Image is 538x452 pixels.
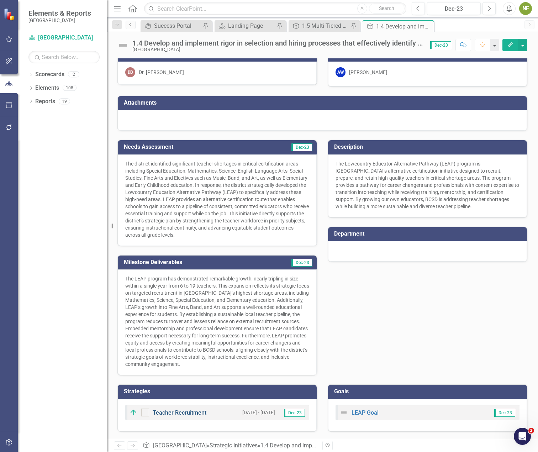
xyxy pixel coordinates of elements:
small: [DATE] - [DATE] [242,409,275,416]
button: Search [369,4,405,14]
div: 108 [63,85,77,91]
h3: Goals [334,388,523,395]
a: Scorecards [35,70,64,79]
div: Dr. [PERSON_NAME] [139,69,184,76]
a: [GEOGRAPHIC_DATA] [28,34,100,42]
div: 1.4 Develop and implement rigor in selection and hiring processes that effectively identify and s... [376,22,432,31]
small: [GEOGRAPHIC_DATA] [28,17,91,23]
div: [GEOGRAPHIC_DATA] [132,47,423,52]
a: Reports [35,98,55,106]
img: Not Defined [117,40,129,51]
span: Dec-23 [291,143,312,151]
div: 1.5 Multi-Tiered Systems of Support [302,21,349,30]
a: LEAP Goal [352,409,379,416]
a: Landing Page [216,21,275,30]
a: Teacher Recruitment [153,409,206,416]
a: 1.5 Multi-Tiered Systems of Support [290,21,349,30]
div: Landing Page [228,21,275,30]
div: [PERSON_NAME] [349,69,387,76]
span: Dec-23 [494,409,515,417]
a: Success Portal [142,21,201,30]
div: Dec-23 [429,5,478,13]
p: The district identified significant teacher shortages in critical certification areas including S... [125,160,309,238]
h3: Needs Assessment [124,144,255,150]
button: Dec-23 [427,2,481,15]
h3: Strategies [124,388,313,395]
img: On Target [129,408,138,417]
span: Dec-23 [291,259,312,267]
img: ClearPoint Strategy [4,8,16,20]
h3: Description [334,144,523,150]
a: [GEOGRAPHIC_DATA] [153,442,207,449]
span: Search [379,5,394,11]
a: Strategic Initiatives [210,442,258,449]
input: Search Below... [28,51,100,63]
div: 2 [68,72,79,78]
span: Dec-23 [284,409,305,417]
div: 19 [59,98,70,104]
input: Search ClearPoint... [144,2,406,15]
div: 1.4 Develop and implement rigor in selection and hiring processes that effectively identify and s... [132,39,423,47]
iframe: Intercom live chat [514,428,531,445]
div: » » [143,442,317,450]
img: Not Defined [339,408,348,417]
span: Elements & Reports [28,9,91,17]
button: NF [519,2,532,15]
p: The LEAP program has demonstrated remarkable growth, nearly tripling in size within a single year... [125,275,309,368]
span: The Lowcountry Educator Alternative Pathway (LEAP) program is [GEOGRAPHIC_DATA]’s alternative cer... [336,161,519,209]
h3: Attachments [124,100,523,106]
div: AW [336,67,346,77]
h3: Department [334,231,523,237]
h3: Milestone Deliverables [124,259,262,266]
a: Elements [35,84,59,92]
span: 2 [528,428,534,433]
div: DB [125,67,135,77]
div: Success Portal [154,21,201,30]
span: Dec-23 [430,41,451,49]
